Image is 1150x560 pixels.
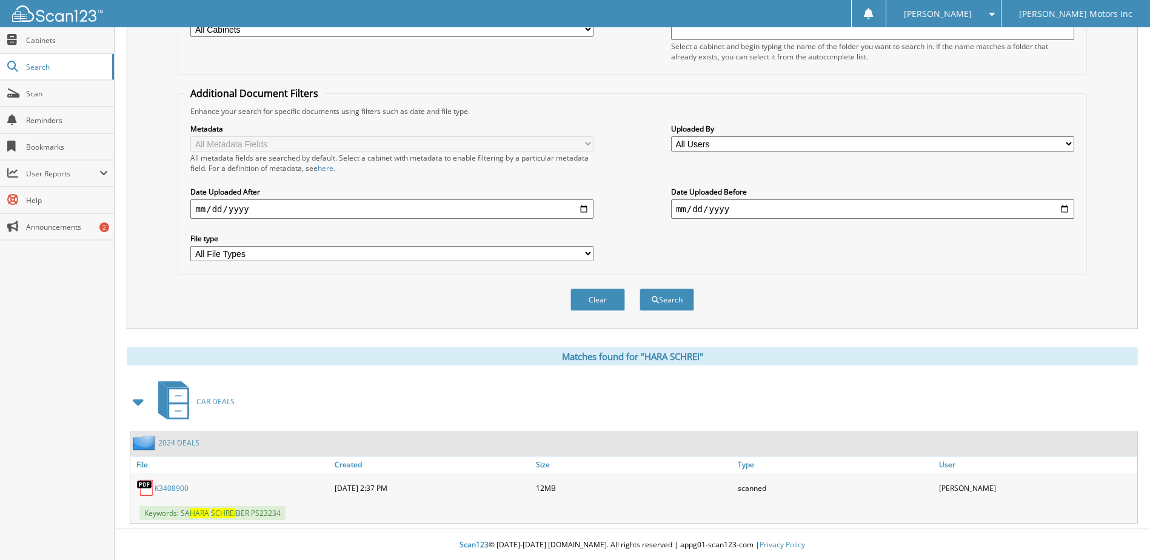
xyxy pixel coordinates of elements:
[190,508,209,518] span: HARA
[671,41,1074,62] div: Select a cabinet and begin typing the name of the folder you want to search in. If the name match...
[936,456,1137,473] a: User
[332,456,533,473] a: Created
[211,508,236,518] span: SCHREI
[26,62,106,72] span: Search
[26,115,108,125] span: Reminders
[26,195,108,205] span: Help
[332,476,533,500] div: [DATE] 2:37 PM
[190,199,593,219] input: start
[735,456,936,473] a: Type
[460,539,489,550] span: Scan123
[184,87,324,100] legend: Additional Document Filters
[1019,10,1132,18] span: [PERSON_NAME] Motors Inc
[155,483,189,493] a: K3408900
[151,378,235,425] a: CAR DEALS
[533,456,734,473] a: Size
[190,153,593,173] div: All metadata fields are searched by default. Select a cabinet with metadata to enable filtering b...
[760,539,805,550] a: Privacy Policy
[158,438,199,448] a: 2024 DEALS
[318,163,333,173] a: here
[115,530,1150,560] div: © [DATE]-[DATE] [DOMAIN_NAME]. All rights reserved | appg01-scan123-com |
[26,88,108,99] span: Scan
[570,288,625,311] button: Clear
[671,187,1074,197] label: Date Uploaded Before
[533,476,734,500] div: 12MB
[196,396,235,407] span: CAR DEALS
[190,233,593,244] label: File type
[130,456,332,473] a: File
[136,479,155,497] img: PDF.png
[936,476,1137,500] div: [PERSON_NAME]
[190,187,593,197] label: Date Uploaded After
[904,10,972,18] span: [PERSON_NAME]
[139,506,286,520] span: Keywords: SA BER PS23234
[99,222,109,232] div: 2
[127,347,1138,365] div: Matches found for "HARA SCHREI"
[12,5,103,22] img: scan123-logo-white.svg
[1089,502,1150,560] iframe: Chat Widget
[671,124,1074,134] label: Uploaded By
[640,288,694,311] button: Search
[26,222,108,232] span: Announcements
[26,142,108,152] span: Bookmarks
[190,124,593,134] label: Metadata
[133,435,158,450] img: folder2.png
[671,199,1074,219] input: end
[735,476,936,500] div: scanned
[26,168,99,179] span: User Reports
[184,106,1080,116] div: Enhance your search for specific documents using filters such as date and file type.
[26,35,108,45] span: Cabinets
